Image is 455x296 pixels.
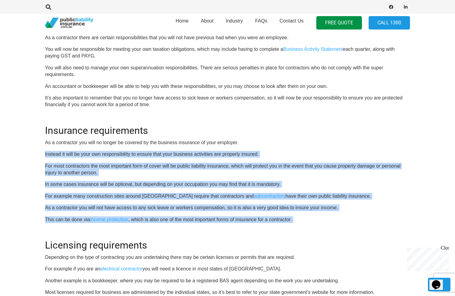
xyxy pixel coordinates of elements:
p: Instead it will be your own responsibility to ensure that your business activities are properly i... [45,151,410,158]
p: In some cases insurance will be optional, but depending on your occupation you may find that it i... [45,181,410,188]
p: You will now be responsible for meeting your own taxation obligations, which may include having t... [45,46,410,60]
a: Call 1300 [369,16,410,30]
span: About [201,18,214,23]
span: Home [175,18,189,23]
a: About [195,12,220,34]
a: pli_logotransparent [45,18,93,28]
h2: Insurance requirements [45,117,410,136]
p: For most contractors the most important form of cover will be public liability insurance, which w... [45,163,410,176]
a: income protection [90,217,128,222]
a: Business Activity Statement [283,47,343,52]
p: As a contractor you will no longer be covered by the business insurance of your employer. [45,139,410,146]
a: Industry [220,12,249,34]
a: Facebook [387,3,395,11]
p: For example many construction sites around [GEOGRAPHIC_DATA] require that contractors and have th... [45,193,410,200]
p: As a contractor there are certain responsibilities that you will not have previous had when you w... [45,34,410,41]
p: It’s also important to remember that you no longer have access to sick leave or workers compensat... [45,95,410,108]
p: Most licenses required for business are administered by the individual states, so it’s best to re... [45,289,410,296]
a: Back to top [428,278,450,291]
p: This can be done via , which is also one of the most important forms of insurance for a contractor. [45,216,410,223]
p: For example if you are an you will need a licence in most states of [GEOGRAPHIC_DATA]. [45,266,410,272]
h2: Licensing requirements [45,232,410,251]
iframe: chat widget [405,245,449,271]
p: Depending on the type of contracting you are undertaking there may be certain licenses or permits... [45,254,410,261]
span: FAQs [255,18,267,23]
a: subcontractors [254,193,286,199]
a: FAQs [249,12,273,34]
span: Contact Us [280,18,304,23]
span: Industry [226,18,243,23]
div: Chat live with an agent now!Close [2,2,42,44]
iframe: chat widget [429,272,449,290]
a: Search [42,4,54,10]
a: electrical contractor [100,266,142,271]
p: As a contractor you will not have access to any sick leave or workers compensation, so it is also... [45,204,410,211]
a: FREE QUOTE [316,16,362,30]
a: Contact Us [273,12,310,34]
p: Another example is a bookkeeper, where you may be required to be a registered BAS agent depending... [45,277,410,284]
a: Home [169,12,195,34]
p: You will also need to manage your own superannuation responsibilities. There are serious penaltie... [45,64,410,78]
p: An accountant or bookkeeper will be able to help you with these responsibilities, or you may choo... [45,83,410,90]
a: LinkedIn [401,3,410,11]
